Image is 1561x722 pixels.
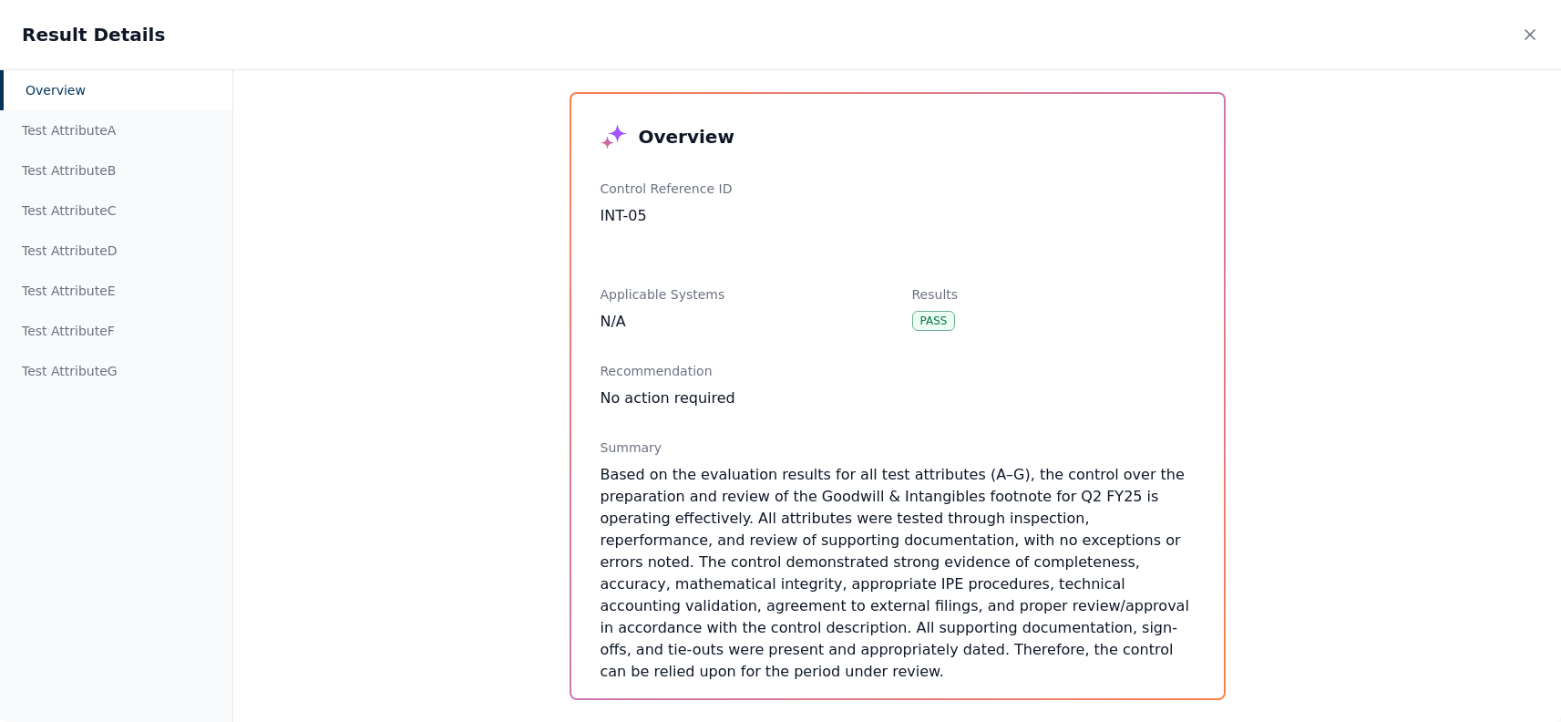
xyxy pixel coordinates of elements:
[601,285,883,304] div: Applicable Systems
[912,311,956,331] div: Pass
[639,124,734,150] h3: Overview
[22,22,165,47] h2: Result Details
[601,464,1195,683] p: Based on the evaluation results for all test attributes (A–G), the control over the preparation a...
[601,387,1195,409] div: No action required
[601,362,1195,380] div: Recommendation
[601,438,1195,457] div: Summary
[601,180,883,198] div: Control Reference ID
[601,205,883,227] div: INT-05
[912,285,1195,304] div: Results
[601,311,883,333] div: N/A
